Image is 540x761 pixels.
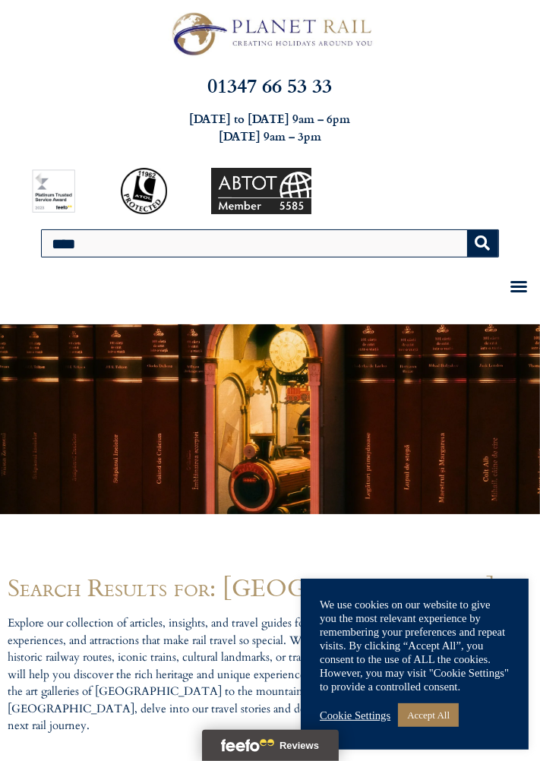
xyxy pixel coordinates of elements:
[320,709,390,722] a: Cookie Settings
[8,614,456,734] p: Explore our collection of articles, insights, and travel guides focused on the destinations, expe...
[320,598,510,693] div: We use cookies on our website to give you the most relevant experience by remembering your prefer...
[208,70,333,99] a: 01347 66 53 33
[505,273,532,300] div: Menu Toggle
[467,230,498,257] button: Search
[398,703,459,727] a: Accept All
[190,110,351,127] strong: [DATE] to [DATE] 9am – 6pm
[8,575,532,599] h1: Search Results for: [GEOGRAPHIC_DATA]
[163,8,377,60] img: Planet Rail Train Holidays Logo
[219,128,321,144] strong: [DATE] 9am – 3pm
